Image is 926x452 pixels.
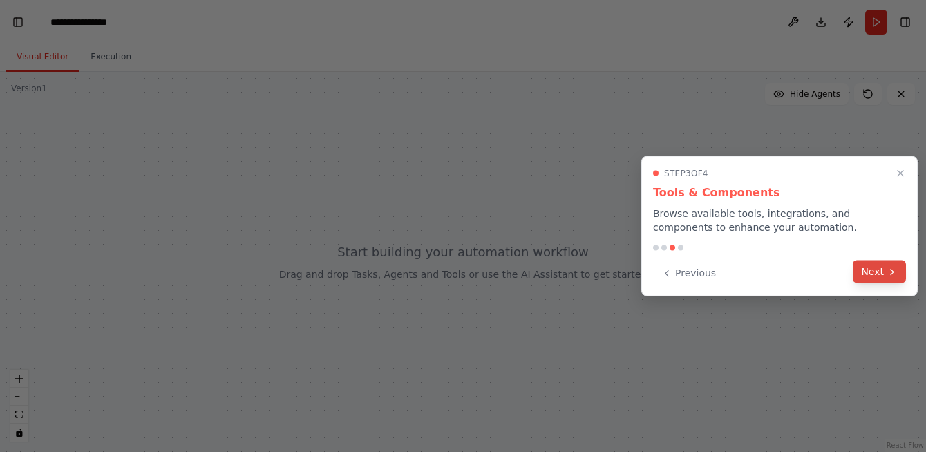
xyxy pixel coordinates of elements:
button: Previous [653,262,724,285]
h3: Tools & Components [653,185,906,201]
button: Hide left sidebar [8,12,28,32]
span: Step 3 of 4 [664,168,708,179]
p: Browse available tools, integrations, and components to enhance your automation. [653,207,906,234]
button: Next [853,261,906,283]
button: Close walkthrough [892,165,909,182]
